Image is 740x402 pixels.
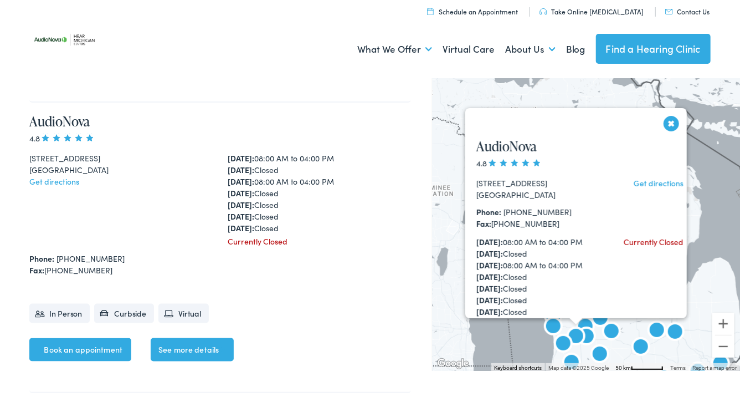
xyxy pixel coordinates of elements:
[435,357,471,371] a: Open this area in Google Maps (opens a new window)
[662,320,688,347] div: AudioNova
[670,365,686,371] a: Terms (opens in new tab)
[624,236,684,248] div: Currently Closed
[476,306,503,317] strong: [DATE]:
[494,364,542,372] button: Keyboard shortcuts
[476,271,503,282] strong: [DATE]:
[427,7,518,16] a: Schedule an Appointment
[596,34,711,64] a: Find a Hearing Clinic
[228,199,254,210] strong: [DATE]:
[476,259,503,271] strong: [DATE]:
[476,177,602,189] div: [STREET_ADDRESS]
[29,176,79,187] a: Get directions
[476,283,503,294] strong: [DATE]:
[29,338,131,362] a: Book an appointment
[228,211,254,222] strong: [DATE]:
[151,338,234,362] a: See more details
[357,29,432,70] a: What We Offer
[476,206,501,217] strong: Phone:
[228,176,254,187] strong: [DATE]:
[476,218,602,230] div: [PHONE_NUMBER]
[692,365,737,371] a: Report a map error
[587,342,613,369] div: AudioNova
[29,164,212,176] div: [GEOGRAPHIC_DATA]
[662,114,681,133] button: Close
[228,152,410,234] div: 08:00 AM to 04:00 PM Closed 08:00 AM to 04:00 PM Closed Closed Closed Closed
[712,313,734,335] button: Zoom in
[476,248,503,259] strong: [DATE]:
[548,365,609,371] span: Map data ©2025 Google
[634,177,684,189] a: Get directions
[29,264,410,276] div: [PHONE_NUMBER]
[476,137,537,155] a: AudioNova
[558,350,585,377] div: AudioNova
[598,319,625,346] div: AudioNova
[228,152,254,164] strong: [DATE]:
[228,236,410,247] div: Currently Closed
[707,352,734,378] div: AudioNova
[228,164,254,175] strong: [DATE]:
[427,8,434,15] img: utility icon
[628,335,654,362] div: Hear Michigan Centers by AudioNova
[443,29,495,70] a: Virtual Care
[435,357,471,371] img: Google
[476,236,602,318] div: 08:00 AM to 04:00 PM Closed 08:00 AM to 04:00 PM Closed Closed Closed Closed
[476,294,503,306] strong: [DATE]:
[158,304,209,323] li: Virtual
[505,29,556,70] a: About Us
[615,365,631,371] span: 50 km
[566,29,585,70] a: Blog
[29,264,44,276] strong: Fax:
[563,324,589,351] div: AudioNova
[29,133,95,144] span: 4.8
[550,332,577,358] div: AudioNova
[476,189,602,201] div: [GEOGRAPHIC_DATA]
[29,253,54,264] strong: Phone:
[665,9,673,14] img: utility icon
[503,206,572,217] a: [PHONE_NUMBER]
[539,7,644,16] a: Take Online [MEDICAL_DATA]
[228,187,254,199] strong: [DATE]:
[665,7,710,16] a: Contact Us
[29,112,90,130] a: AudioNova
[540,314,567,341] div: AudioNova
[476,218,491,229] strong: Fax:
[29,152,212,164] div: [STREET_ADDRESS]
[612,363,667,371] button: Map Scale: 50 km per 55 pixels
[228,222,254,233] strong: [DATE]:
[539,8,547,15] img: utility icon
[685,359,711,386] div: AudioNova
[476,157,542,169] span: 4.8
[712,335,734,358] button: Zoom out
[94,304,154,323] li: Curbside
[644,318,670,345] div: Hear Michigan Centers by AudioNova
[476,236,503,247] strong: [DATE]:
[56,253,125,264] a: [PHONE_NUMBER]
[29,304,90,323] li: In Person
